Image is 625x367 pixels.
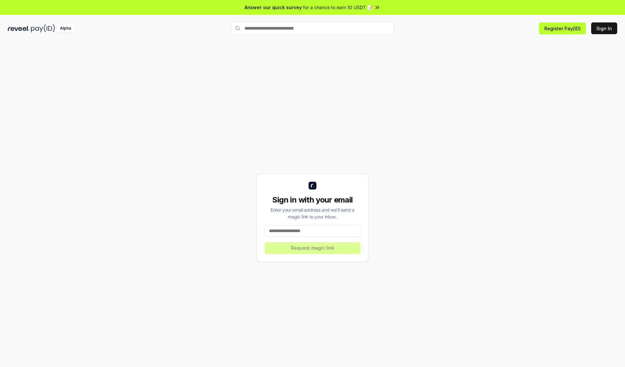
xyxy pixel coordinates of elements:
div: Alpha [56,24,75,33]
span: Answer our quick survey [244,4,302,11]
img: reveel_dark [8,24,30,33]
button: Sign In [591,22,617,34]
div: Sign in with your email [265,195,360,205]
img: logo_small [309,182,316,190]
button: Register Pay(ID) [539,22,586,34]
span: for a chance to earn 10 USDT 📝 [303,4,373,11]
img: pay_id [31,24,55,33]
div: Enter your email address and we’ll send a magic link to your inbox. [265,206,360,220]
